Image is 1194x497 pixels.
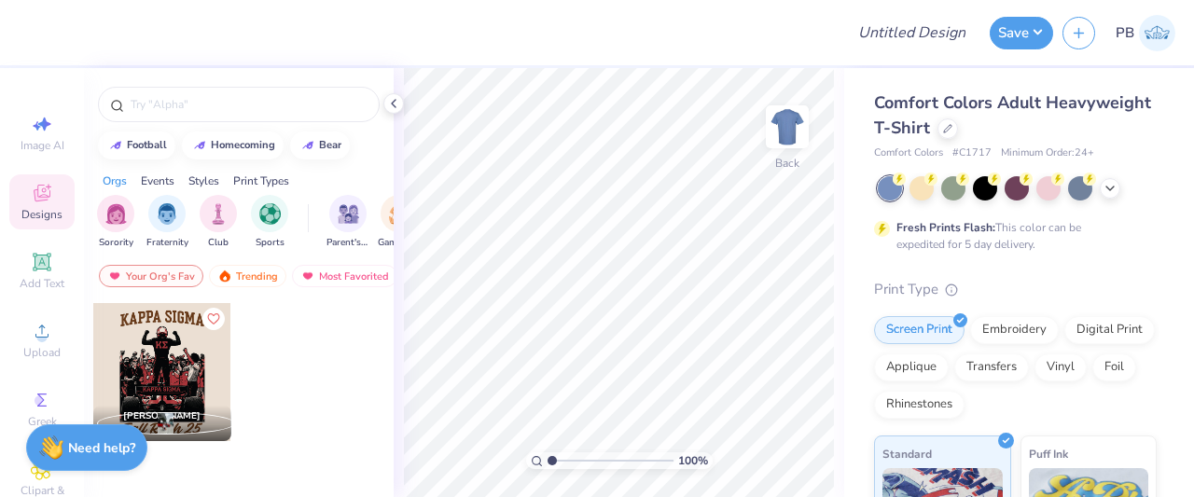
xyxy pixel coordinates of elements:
[338,203,359,225] img: Parent's Weekend Image
[896,220,995,235] strong: Fresh Prints Flash:
[1116,22,1134,44] span: PB
[182,131,284,159] button: homecoming
[678,452,708,469] span: 100 %
[208,203,229,225] img: Club Image
[129,95,368,114] input: Try "Alpha"
[1029,444,1068,463] span: Puff Ink
[259,203,281,225] img: Sports Image
[146,195,188,250] div: filter for Fraternity
[769,108,806,145] img: Back
[896,219,1126,253] div: This color can be expedited for 5 day delivery.
[141,173,174,189] div: Events
[99,236,133,250] span: Sorority
[97,195,134,250] button: filter button
[251,195,288,250] div: filter for Sports
[1092,353,1136,381] div: Foil
[251,195,288,250] button: filter button
[127,140,167,150] div: football
[378,236,421,250] span: Game Day
[874,279,1157,300] div: Print Type
[300,269,315,283] img: most_fav.gif
[146,236,188,250] span: Fraternity
[952,145,992,161] span: # C1717
[874,391,965,419] div: Rhinestones
[108,140,123,151] img: trend_line.gif
[103,173,127,189] div: Orgs
[389,203,410,225] img: Game Day Image
[290,131,350,159] button: bear
[123,409,201,422] span: [PERSON_NAME]
[211,140,275,150] div: homecoming
[256,236,285,250] span: Sports
[843,14,980,51] input: Untitled Design
[954,353,1029,381] div: Transfers
[200,195,237,250] button: filter button
[107,269,122,283] img: most_fav.gif
[28,414,57,429] span: Greek
[188,173,219,189] div: Styles
[202,308,225,330] button: Like
[68,439,135,457] strong: Need help?
[97,195,134,250] div: filter for Sorority
[98,131,175,159] button: football
[326,236,369,250] span: Parent's Weekend
[123,423,201,437] span: ,
[319,140,341,150] div: bear
[1139,15,1175,51] img: Pipyana Biswas
[21,207,62,222] span: Designs
[99,265,203,287] div: Your Org's Fav
[217,269,232,283] img: trending.gif
[882,444,932,463] span: Standard
[990,17,1053,49] button: Save
[970,316,1059,344] div: Embroidery
[146,195,188,250] button: filter button
[300,140,315,151] img: trend_line.gif
[874,316,965,344] div: Screen Print
[157,203,177,225] img: Fraternity Image
[326,195,369,250] div: filter for Parent's Weekend
[1001,145,1094,161] span: Minimum Order: 24 +
[378,195,421,250] div: filter for Game Day
[233,173,289,189] div: Print Types
[874,145,943,161] span: Comfort Colors
[292,265,397,287] div: Most Favorited
[1064,316,1155,344] div: Digital Print
[874,353,949,381] div: Applique
[874,91,1151,139] span: Comfort Colors Adult Heavyweight T-Shirt
[21,138,64,153] span: Image AI
[20,276,64,291] span: Add Text
[378,195,421,250] button: filter button
[326,195,369,250] button: filter button
[1034,353,1087,381] div: Vinyl
[192,140,207,151] img: trend_line.gif
[209,265,286,287] div: Trending
[23,345,61,360] span: Upload
[105,203,127,225] img: Sorority Image
[208,236,229,250] span: Club
[775,155,799,172] div: Back
[1116,15,1175,51] a: PB
[200,195,237,250] div: filter for Club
